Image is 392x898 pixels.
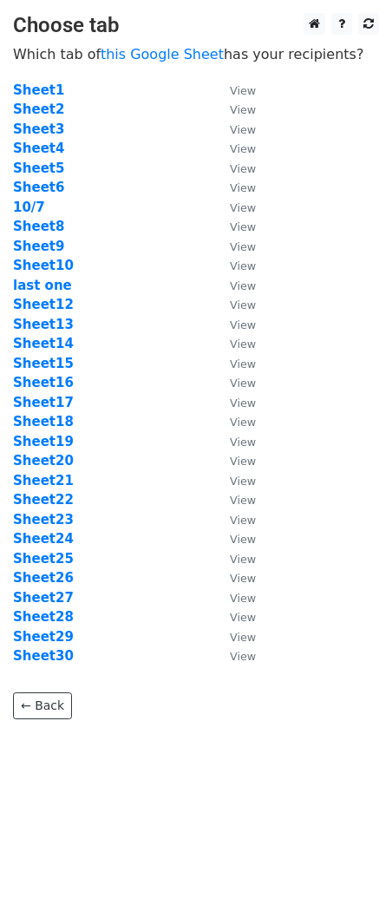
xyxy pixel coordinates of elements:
[13,551,74,567] a: Sheet25
[230,533,256,546] small: View
[13,278,72,293] a: last one
[212,336,256,351] a: View
[13,180,64,195] a: Sheet6
[13,317,74,332] a: Sheet13
[230,553,256,566] small: View
[212,258,256,273] a: View
[212,609,256,625] a: View
[13,609,74,625] a: Sheet28
[230,338,256,351] small: View
[230,572,256,585] small: View
[101,46,224,62] a: this Google Sheet
[13,219,64,234] a: Sheet8
[230,494,256,507] small: View
[230,142,256,155] small: View
[212,395,256,410] a: View
[212,492,256,508] a: View
[230,631,256,644] small: View
[230,103,256,116] small: View
[212,239,256,254] a: View
[230,650,256,663] small: View
[230,397,256,410] small: View
[13,434,74,449] a: Sheet19
[13,13,379,38] h3: Choose tab
[212,161,256,176] a: View
[230,162,256,175] small: View
[212,141,256,156] a: View
[212,180,256,195] a: View
[230,592,256,605] small: View
[13,395,74,410] a: Sheet17
[212,375,256,390] a: View
[230,416,256,429] small: View
[212,531,256,547] a: View
[212,200,256,215] a: View
[230,436,256,449] small: View
[13,414,74,429] a: Sheet18
[212,590,256,606] a: View
[13,648,74,664] a: Sheet30
[13,473,74,488] a: Sheet21
[13,82,64,98] strong: Sheet1
[212,356,256,371] a: View
[13,102,64,117] a: Sheet2
[212,629,256,645] a: View
[13,336,74,351] a: Sheet14
[13,531,74,547] a: Sheet24
[13,590,74,606] a: Sheet27
[13,629,74,645] strong: Sheet29
[212,512,256,528] a: View
[212,473,256,488] a: View
[13,141,64,156] a: Sheet4
[212,102,256,117] a: View
[13,239,64,254] a: Sheet9
[230,279,256,292] small: View
[13,692,72,719] a: ← Back
[212,453,256,469] a: View
[212,219,256,234] a: View
[212,648,256,664] a: View
[212,414,256,429] a: View
[13,258,74,273] a: Sheet10
[230,357,256,370] small: View
[13,45,379,63] p: Which tab of has your recipients?
[230,220,256,233] small: View
[13,570,74,586] a: Sheet26
[13,121,64,137] a: Sheet3
[230,259,256,272] small: View
[13,356,74,371] a: Sheet15
[13,375,74,390] a: Sheet16
[230,514,256,527] small: View
[212,317,256,332] a: View
[13,512,74,528] a: Sheet23
[230,318,256,331] small: View
[230,298,256,311] small: View
[13,453,74,469] a: Sheet20
[212,434,256,449] a: View
[13,297,74,312] a: Sheet12
[13,200,45,215] a: 10/7
[212,121,256,137] a: View
[13,492,74,508] a: Sheet22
